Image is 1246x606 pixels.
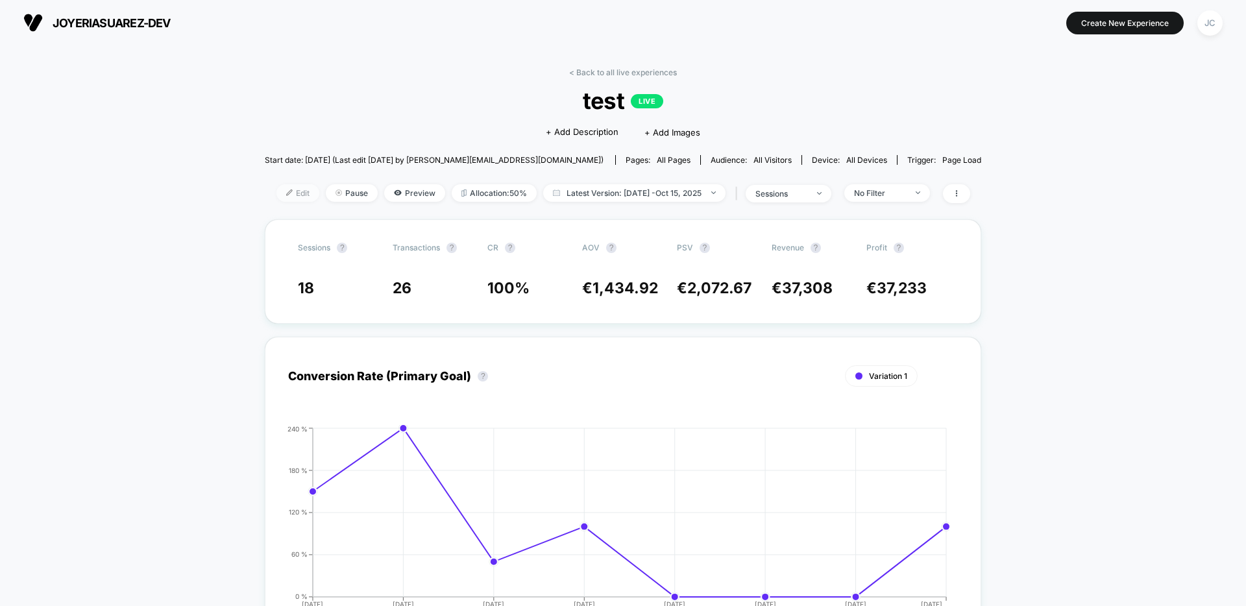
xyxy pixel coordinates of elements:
[907,155,981,165] div: Trigger:
[700,243,710,253] button: ?
[866,279,927,297] span: €
[592,279,658,297] span: 1,434.92
[1066,12,1184,34] button: Create New Experience
[295,592,308,600] tspan: 0 %
[452,184,537,202] span: Allocation: 50%
[300,87,945,114] span: test
[543,184,726,202] span: Latest Version: [DATE] - Oct 15, 2025
[677,243,693,252] span: PSV
[894,243,904,253] button: ?
[487,279,530,297] span: 100 %
[916,191,920,194] img: end
[291,550,308,558] tspan: 60 %
[265,155,604,165] span: Start date: [DATE] (Last edit [DATE] by [PERSON_NAME][EMAIL_ADDRESS][DOMAIN_NAME])
[811,243,821,253] button: ?
[287,424,308,432] tspan: 240 %
[487,243,498,252] span: CR
[755,189,807,199] div: sessions
[23,13,43,32] img: Visually logo
[393,243,440,252] span: Transactions
[801,155,897,165] span: Device:
[19,12,175,33] button: joyeriasuarez-dev
[336,189,342,196] img: end
[753,155,792,165] span: All Visitors
[846,155,887,165] span: all devices
[772,243,804,252] span: Revenue
[384,184,445,202] span: Preview
[711,155,792,165] div: Audience:
[478,371,488,382] button: ?
[687,279,751,297] span: 2,072.67
[677,279,751,297] span: €
[276,184,319,202] span: Edit
[606,243,617,253] button: ?
[942,155,981,165] span: Page Load
[505,243,515,253] button: ?
[644,127,700,138] span: + Add Images
[817,192,822,195] img: end
[326,184,378,202] span: Pause
[546,126,618,139] span: + Add Description
[711,191,716,194] img: end
[854,188,906,198] div: No Filter
[289,466,308,474] tspan: 180 %
[582,279,658,297] span: €
[1193,10,1227,36] button: JC
[877,279,927,297] span: 37,233
[53,16,171,30] span: joyeriasuarez-dev
[657,155,690,165] span: all pages
[626,155,690,165] div: Pages:
[553,189,560,196] img: calendar
[298,243,330,252] span: Sessions
[393,279,411,297] span: 26
[1197,10,1223,36] div: JC
[446,243,457,253] button: ?
[782,279,833,297] span: 37,308
[732,184,746,203] span: |
[289,508,308,516] tspan: 120 %
[772,279,833,297] span: €
[869,371,907,381] span: Variation 1
[866,243,887,252] span: Profit
[569,67,677,77] a: < Back to all live experiences
[461,189,467,197] img: rebalance
[582,243,600,252] span: AOV
[337,243,347,253] button: ?
[631,94,663,108] p: LIVE
[298,279,314,297] span: 18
